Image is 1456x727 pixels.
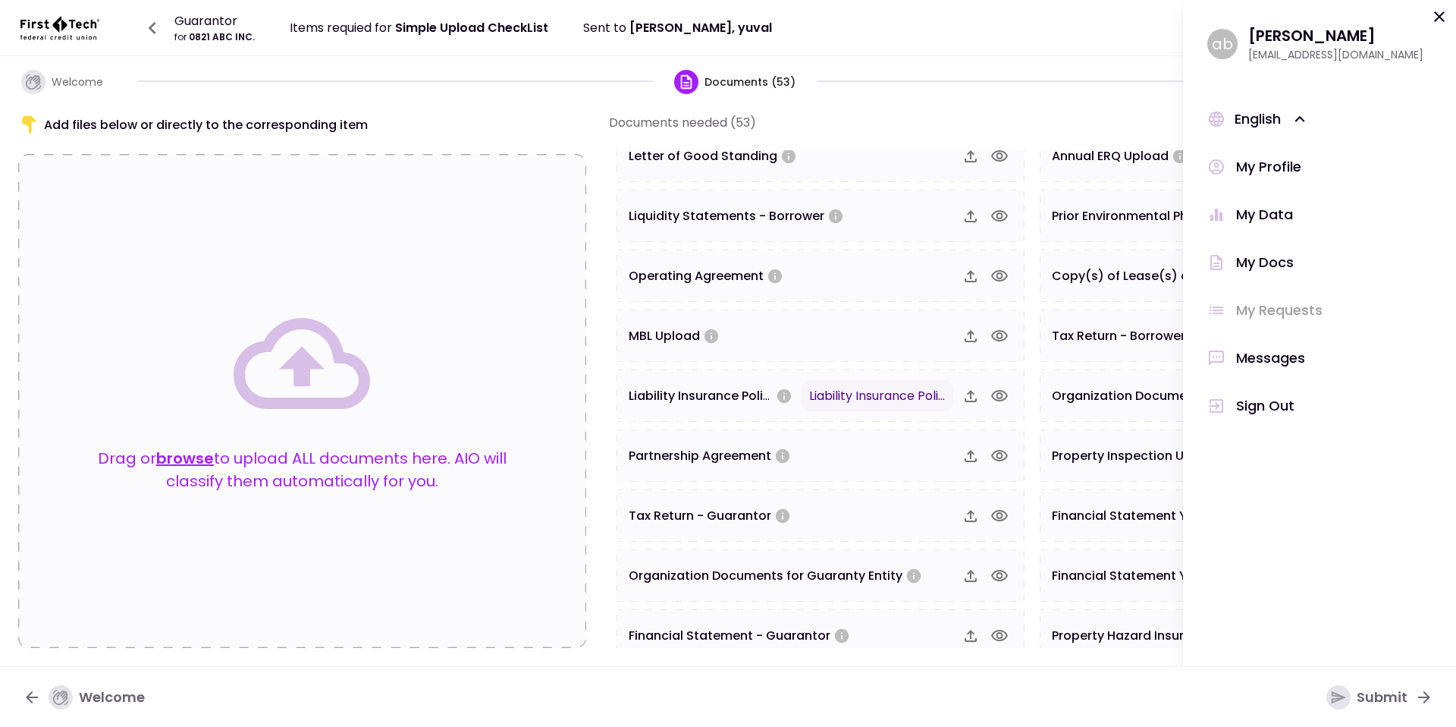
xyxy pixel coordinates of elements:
[1172,148,1188,165] svg: Please complete the Environmental Risk Questionnaire (ERQ) form in its entirety. The form must be...
[174,30,255,44] div: 0821 ABC INC.
[1052,567,1257,584] span: Financial Statement Year to Date
[1052,627,1254,644] span: Property Hazard Insurance Policy
[1052,447,1220,464] span: Property Inspection Upload
[704,74,795,90] span: Documents (53)
[809,387,975,404] span: Liability Insurance Policy.pdf
[11,678,157,717] button: Welcome
[1248,24,1423,47] div: [PERSON_NAME]
[776,388,792,404] svg: Please upload a copy of your current Liability Insurance Policy.
[1236,395,1294,416] div: Sign Out
[1052,387,1329,404] span: Organization Documents for Borrowing Entity
[833,628,850,644] svg: Please upload your most current and historical guarantor financial statements.
[1236,156,1301,177] div: My Profile
[290,18,548,37] div: Items requied for
[1052,267,1304,285] span: Copy(s) of Lease(s) and Amendment(s)
[629,19,772,36] span: [PERSON_NAME], yuval
[1207,29,1238,59] div: a b
[676,58,794,106] button: Documents (53)
[1052,327,1185,345] span: Tax Return - Borrower
[629,387,777,404] span: Liability Insurance Policy
[905,568,922,584] svg: Please provide Articles of Incorporation/Organization; Operation Agreement(s) and all Amendments,...
[629,327,700,345] span: MBL Upload
[629,147,777,165] span: Letter of Good Standing
[1052,507,1232,524] span: Financial Statement Year End
[1314,678,1445,717] button: Submit
[1236,252,1294,272] div: My Docs
[174,30,187,43] span: for
[174,11,255,30] div: Guarantor
[629,267,764,285] span: Operating Agreement
[767,268,783,285] svg: Please provide your Operating Agreement, including any amendments.
[395,19,548,36] span: Simple Upload CheckList
[629,627,830,644] span: Financial Statement - Guarantor
[629,207,824,225] span: Liquidity Statements - Borrower
[1236,204,1293,225] div: My Data
[49,685,145,710] div: Welcome
[1236,348,1305,368] div: Messages
[1248,47,1423,63] div: [EMAIL_ADDRESS][DOMAIN_NAME]
[1052,207,1312,225] span: Prior Environmental Phase I and/or Phase II
[703,328,720,345] svg: Please complete and sign the Member Business Loan Application (MBL). The form must be signed by B...
[609,113,756,132] div: Documents needed (53)
[18,113,586,136] div: Add files below or directly to the corresponding item
[629,567,902,584] span: Organization Documents for Guaranty Entity
[1430,8,1448,31] button: Ok, close
[827,208,844,225] svg: Please provide current copies of borrower liquidity statements, including recent bank/brokerage s...
[156,447,214,470] button: browse
[1235,109,1310,129] div: English
[583,18,772,37] div: Sent to
[780,148,797,165] svg: Please upload your most recent Letter of Good Standing from Franchise, including the inspection.
[629,507,771,524] span: Tax Return - Guarantor
[18,5,102,52] img: Logo
[629,447,771,464] span: Partnership Agreement
[1326,685,1407,710] div: Submit
[1052,147,1169,165] span: Annual ERQ Upload
[1236,300,1323,320] div: My Requests
[52,74,103,90] span: Welcome
[774,508,791,524] svg: Please provide three (3) years of guarantor historical information, including all schedules and K...
[79,447,526,493] p: Drag or to upload ALL documents here. AIO will classify them automatically for you.
[774,448,791,464] svg: Please provide your Partnership Agreement.
[9,58,115,106] button: Welcome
